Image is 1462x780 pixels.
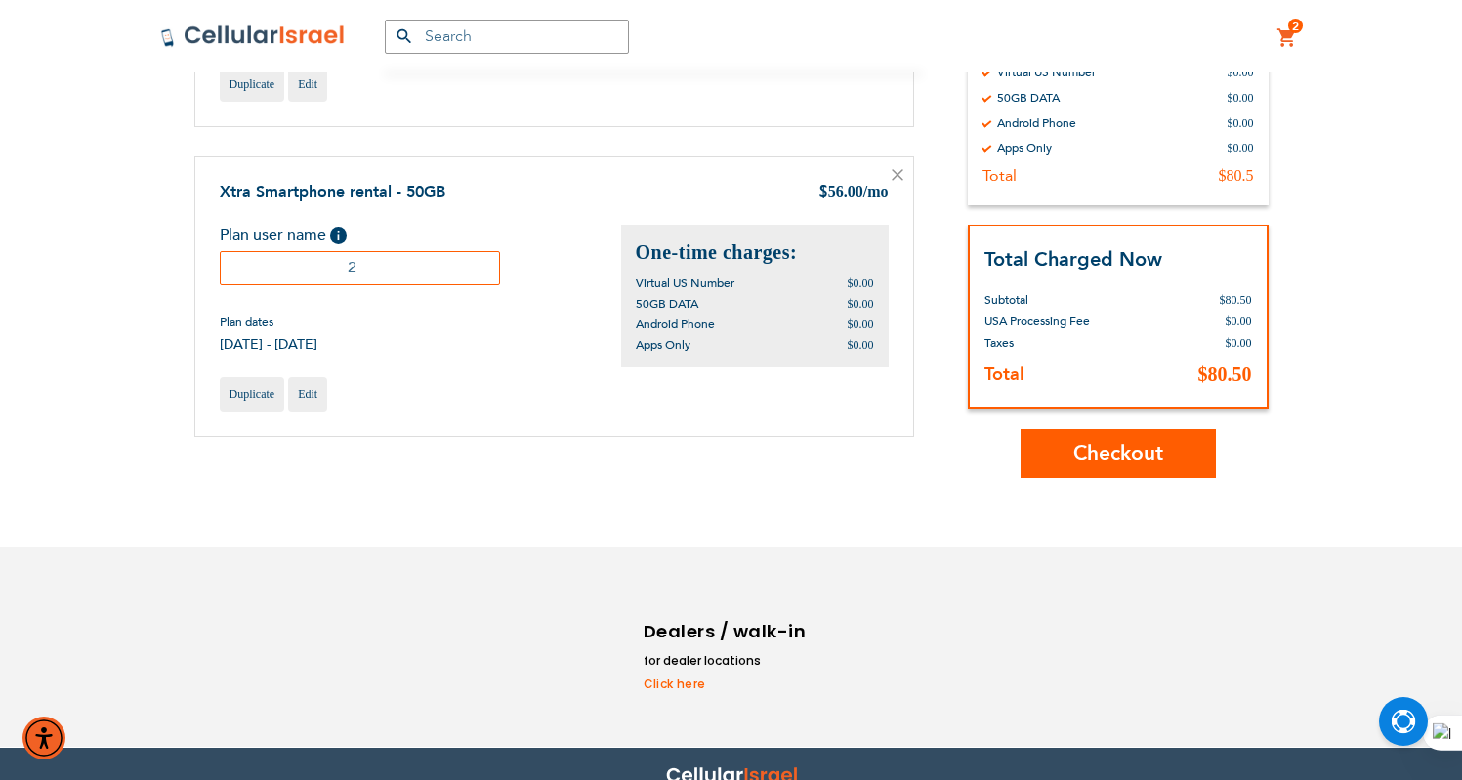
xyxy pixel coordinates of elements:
span: 50GB DATA [636,296,698,311]
span: Apps Only [636,337,690,352]
span: Edit [298,77,317,91]
span: USA Processing Fee [984,313,1090,329]
h2: One-time charges: [636,239,874,266]
div: $0.00 [1228,115,1254,131]
span: $0.00 [848,317,874,331]
input: Search [385,20,629,54]
span: $0.00 [848,297,874,310]
span: Duplicate [230,388,275,401]
strong: Total Charged Now [984,246,1162,272]
div: Apps Only [997,141,1052,156]
span: $80.50 [1198,363,1252,385]
div: Accessibility Menu [22,717,65,759]
th: Subtotal [984,274,1162,310]
span: Virtual US Number [636,275,734,291]
span: Android Phone [636,316,715,332]
span: $0.00 [1226,314,1252,328]
a: Duplicate [220,377,285,412]
span: [DATE] - [DATE] [220,335,317,353]
div: 56.00 [818,182,889,205]
img: Cellular Israel Logo [160,24,346,48]
div: $0.00 [1228,64,1254,80]
a: 2 [1276,26,1298,50]
span: 2 [1292,19,1299,34]
h6: Dealers / walk-in [644,617,810,646]
strong: Total [984,362,1024,387]
li: for dealer locations [644,651,810,671]
span: /mo [863,184,889,200]
span: Checkout [1073,439,1163,468]
div: Total [982,166,1017,185]
div: 50GB DATA [997,90,1060,105]
span: $0.00 [848,338,874,351]
span: Duplicate [230,77,275,91]
span: Help [330,227,347,244]
div: $80.5 [1219,166,1254,185]
a: Xtra Smartphone rental - 50GB [220,182,445,203]
div: $0.00 [1228,141,1254,156]
span: $ [818,183,828,205]
span: $0.00 [848,276,874,290]
div: Virtual US Number [997,64,1096,80]
div: Android Phone [997,115,1076,131]
span: Plan user name [220,225,326,246]
button: Checkout [1021,429,1216,478]
span: Plan dates [220,314,317,330]
span: Edit [298,388,317,401]
span: $0.00 [1226,336,1252,349]
a: Edit [288,377,327,412]
span: $80.50 [1220,293,1252,307]
a: Duplicate [220,66,285,102]
a: Click here [644,676,810,693]
th: Taxes [984,332,1162,353]
a: Edit [288,66,327,102]
div: $0.00 [1228,90,1254,105]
